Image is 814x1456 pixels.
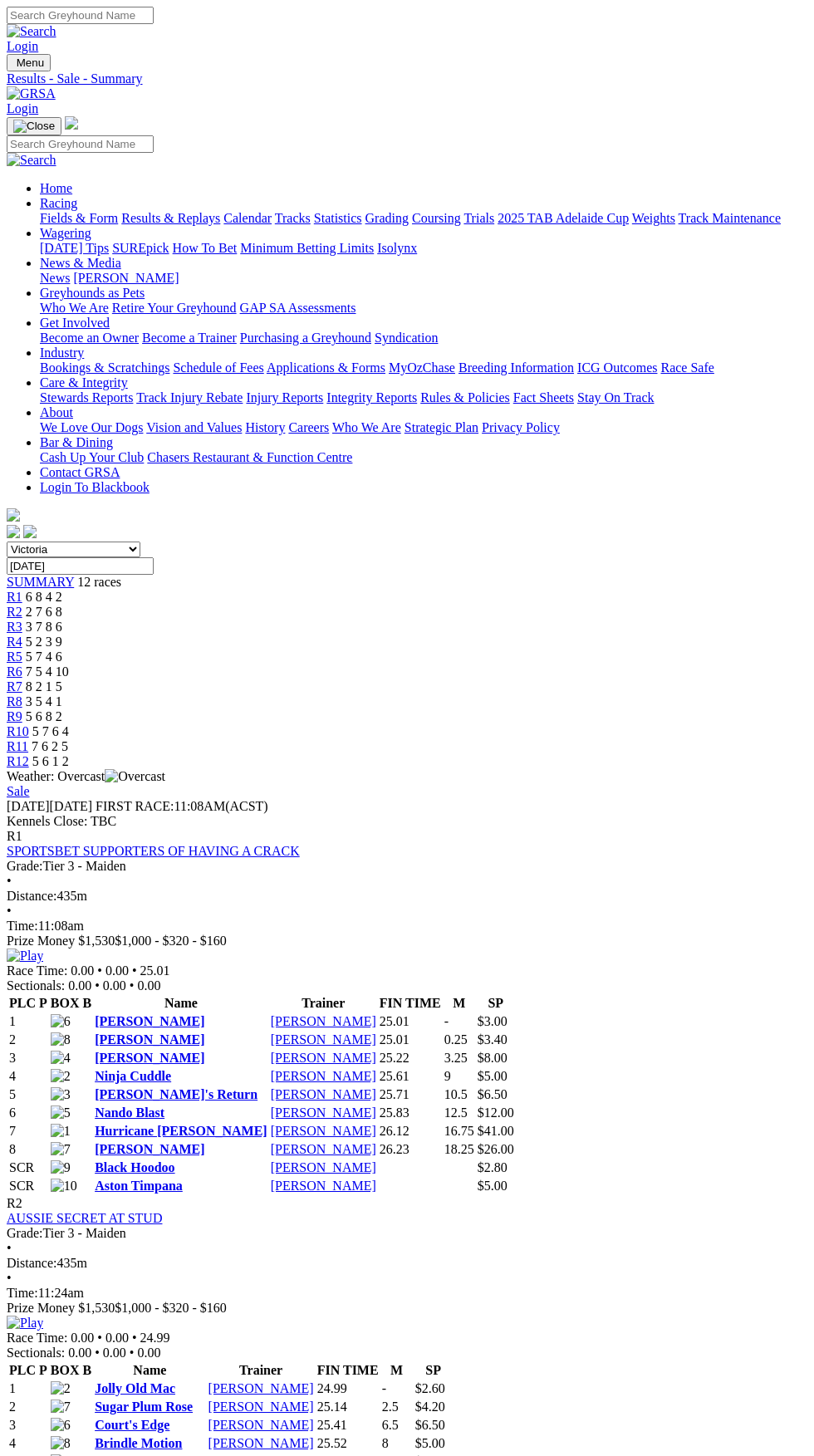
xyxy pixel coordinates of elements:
[40,480,150,494] a: Login To Blackbook
[382,1381,386,1395] text: -
[40,375,128,390] a: Care & Integrity
[40,360,807,375] div: Industry
[40,450,144,464] a: Cash Up Your Club
[7,39,38,53] a: Login
[382,1418,399,1432] text: 6.5
[7,635,22,649] a: R4
[8,1399,48,1415] td: 2
[365,211,409,225] a: Grading
[208,1400,314,1414] a: [PERSON_NAME]
[246,390,323,404] a: Injury Reports
[7,1211,162,1225] a: AUSSIE SECRET AT STUD
[97,1331,102,1345] span: •
[121,211,220,225] a: Results & Replays
[7,650,22,664] a: R5
[8,1105,48,1121] td: 6
[40,316,110,330] a: Get Involved
[7,919,807,934] div: 11:08am
[105,769,165,784] img: Overcast
[7,1286,38,1300] span: Time:
[326,390,417,404] a: Integrity Reports
[17,56,44,69] span: Menu
[8,1123,48,1140] td: 7
[23,525,37,538] img: twitter.svg
[40,196,77,210] a: Racing
[32,754,69,768] span: 5 6 1 2
[7,1316,43,1331] img: Play
[40,271,70,285] a: News
[8,1068,48,1085] td: 4
[240,301,356,315] a: GAP SA Assessments
[381,1362,413,1379] th: M
[137,978,160,993] span: 0.00
[173,360,263,375] a: Schedule of Fees
[7,54,51,71] button: Toggle navigation
[40,420,143,434] a: We Love Our Dogs
[444,1051,468,1065] text: 3.25
[7,814,807,829] div: Kennels Close: TBC
[8,1013,48,1030] td: 1
[7,605,22,619] span: R2
[379,1123,442,1140] td: 26.12
[444,1069,451,1083] text: 9
[379,1032,442,1048] td: 25.01
[379,995,442,1012] th: FIN TIME
[7,889,807,904] div: 435m
[32,724,69,738] span: 5 7 6 4
[7,859,807,874] div: Tier 3 - Maiden
[379,1068,442,1085] td: 25.61
[275,211,311,225] a: Tracks
[95,1436,182,1450] a: Brindle Motion
[7,71,807,86] div: Results - Sale - Summary
[7,934,807,949] div: Prize Money $1,530
[40,211,118,225] a: Fields & Form
[332,420,401,434] a: Who We Are
[444,1105,468,1120] text: 12.5
[316,1435,380,1452] td: 25.52
[463,211,494,225] a: Trials
[7,135,154,153] input: Search
[9,1363,36,1377] span: PLC
[478,1014,508,1028] span: $3.00
[51,1400,71,1414] img: 7
[7,694,22,708] a: R8
[223,211,272,225] a: Calendar
[95,1105,164,1120] a: Nando Blast
[7,739,28,753] a: R11
[270,995,377,1012] th: Trainer
[65,116,78,130] img: logo-grsa-white.png
[146,420,242,434] a: Vision and Values
[478,1179,508,1193] span: $5.00
[40,390,807,405] div: Care & Integrity
[68,1346,91,1360] span: 0.00
[7,620,22,634] a: R3
[7,784,30,798] a: Sale
[95,1124,267,1138] a: Hurricane [PERSON_NAME]
[415,1418,445,1432] span: $6.50
[26,664,69,679] span: 7 5 4 10
[94,1362,205,1379] th: Name
[240,241,374,255] a: Minimum Betting Limits
[7,7,154,24] input: Search
[130,1346,135,1360] span: •
[51,1032,71,1047] img: 8
[96,799,268,813] span: 11:08AM(ACST)
[271,1051,376,1065] a: [PERSON_NAME]
[7,754,29,768] a: R12
[7,1286,807,1301] div: 11:24am
[458,360,574,375] a: Breeding Information
[8,1417,48,1434] td: 3
[7,1256,807,1271] div: 435m
[95,978,100,993] span: •
[95,1069,171,1083] a: Ninja Cuddle
[382,1436,389,1450] text: 8
[7,724,29,738] a: R10
[95,1346,100,1360] span: •
[271,1087,376,1101] a: [PERSON_NAME]
[7,769,165,783] span: Weather: Overcast
[7,664,22,679] span: R6
[103,978,126,993] span: 0.00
